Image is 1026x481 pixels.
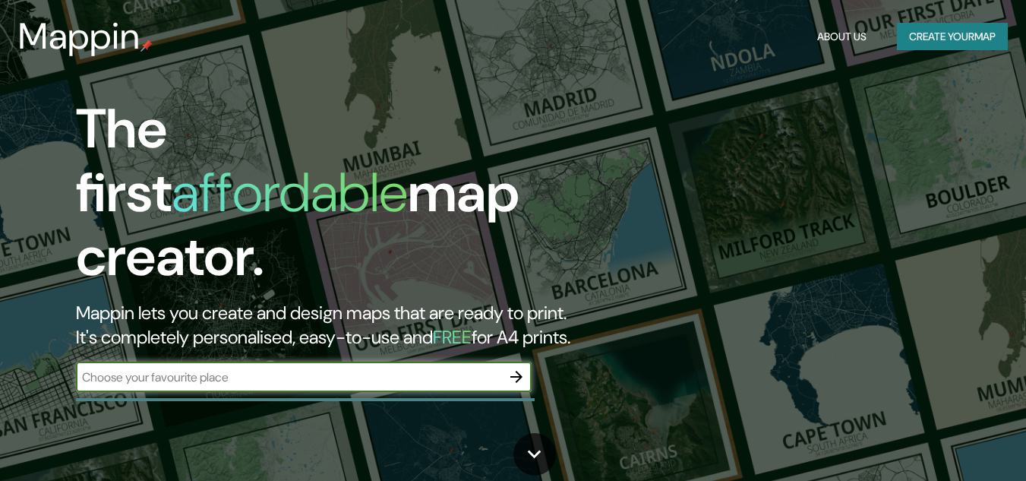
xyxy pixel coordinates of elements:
[76,97,589,301] h1: The first map creator.
[76,301,589,350] h2: Mappin lets you create and design maps that are ready to print. It's completely personalised, eas...
[18,15,140,58] h3: Mappin
[172,157,408,228] h1: affordable
[897,23,1008,51] button: Create yourmap
[140,40,153,52] img: mappin-pin
[811,23,873,51] button: About Us
[433,325,472,349] h5: FREE
[76,369,501,386] input: Choose your favourite place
